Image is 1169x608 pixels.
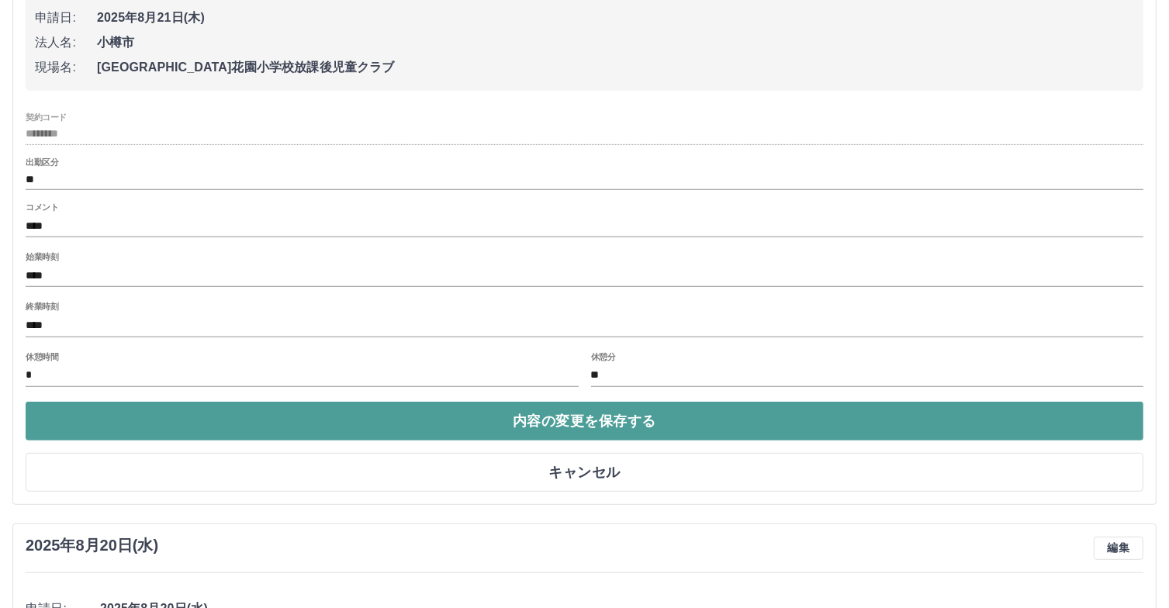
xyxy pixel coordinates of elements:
[97,9,1134,27] span: 2025年8月21日(木)
[26,537,158,554] h3: 2025年8月20日(水)
[35,9,97,27] span: 申請日:
[35,58,97,77] span: 現場名:
[35,33,97,52] span: 法人名:
[26,111,67,123] label: 契約コード
[26,157,58,168] label: 出勤区分
[26,453,1143,492] button: キャンセル
[26,202,58,213] label: コメント
[97,33,1134,52] span: 小樽市
[97,58,1134,77] span: [GEOGRAPHIC_DATA]花園小学校放課後児童クラブ
[26,301,58,313] label: 終業時刻
[591,351,616,362] label: 休憩分
[26,402,1143,440] button: 内容の変更を保存する
[1094,537,1143,560] button: 編集
[26,351,58,362] label: 休憩時間
[26,251,58,263] label: 始業時刻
